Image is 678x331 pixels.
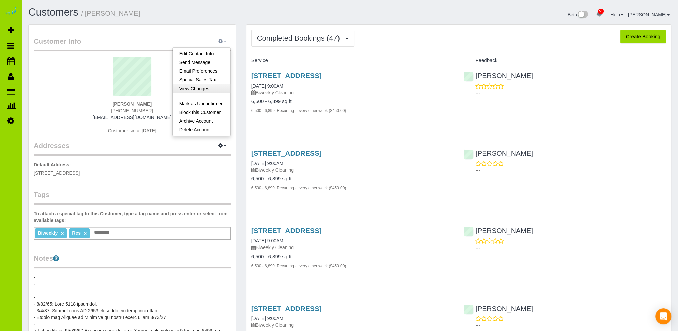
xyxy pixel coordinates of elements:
[173,49,230,58] a: Edit Contact Info
[251,149,322,157] a: [STREET_ADDRESS]
[251,227,322,234] a: [STREET_ADDRESS]
[173,125,230,134] a: Delete Account
[251,167,454,173] p: Biweekly Cleaning
[251,244,454,251] p: Biweekly Cleaning
[173,99,230,108] a: Mark as Unconfirmed
[464,227,533,234] a: [PERSON_NAME]
[251,58,454,63] h4: Service
[72,230,81,236] span: Res
[475,90,666,96] p: ---
[251,176,454,182] h4: 6,500 - 6,899 sq ft
[251,322,454,328] p: Biweekly Cleaning
[568,12,588,17] a: Beta
[173,75,230,84] a: Special Sales Tax
[28,6,78,18] a: Customers
[173,58,230,67] a: Send Message
[173,67,230,75] a: Email Preferences
[251,99,454,104] h4: 6,500 - 6,899 sq ft
[251,186,346,190] small: 6,500 - 6,899: Recurring - every other week ($450.00)
[475,167,666,174] p: ---
[84,231,87,236] a: ×
[464,72,533,79] a: [PERSON_NAME]
[577,11,588,19] img: New interface
[4,7,17,16] img: Automaid Logo
[464,58,666,63] h4: Feedback
[34,36,231,51] legend: Customer Info
[251,254,454,260] h4: 6,500 - 6,899 sq ft
[251,305,322,312] a: [STREET_ADDRESS]
[108,128,156,133] span: Customer since [DATE]
[251,72,322,79] a: [STREET_ADDRESS]
[34,210,231,224] label: To attach a special tag to this Customer, type a tag name and press enter or select from availabl...
[173,108,230,117] a: Block this Customer
[34,161,71,168] label: Default Address:
[34,170,80,176] span: [STREET_ADDRESS]
[251,238,283,243] a: [DATE] 9:00AM
[620,30,666,44] button: Create Booking
[93,115,172,120] a: [EMAIL_ADDRESS][DOMAIN_NAME]
[464,305,533,312] a: [PERSON_NAME]
[251,89,454,96] p: Biweekly Cleaning
[251,316,283,321] a: [DATE] 9:00AM
[475,322,666,329] p: ---
[655,308,671,324] div: Open Intercom Messenger
[464,149,533,157] a: [PERSON_NAME]
[34,253,231,268] legend: Notes
[251,83,283,89] a: [DATE] 9:00AM
[251,108,346,113] small: 6,500 - 6,899: Recurring - every other week ($450.00)
[251,30,354,47] button: Completed Bookings (47)
[111,108,153,113] span: [PHONE_NUMBER]
[628,12,670,17] a: [PERSON_NAME]
[34,190,231,205] legend: Tags
[173,84,230,93] a: View Changes
[113,101,152,107] strong: [PERSON_NAME]
[593,7,606,21] a: 51
[251,264,346,268] small: 6,500 - 6,899: Recurring - every other week ($450.00)
[598,9,604,14] span: 51
[257,34,343,42] span: Completed Bookings (47)
[610,12,623,17] a: Help
[173,117,230,125] a: Archive Account
[251,161,283,166] a: [DATE] 9:00AM
[475,244,666,251] p: ---
[81,10,140,17] small: / [PERSON_NAME]
[38,230,58,236] span: Biweekly
[61,231,64,236] a: ×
